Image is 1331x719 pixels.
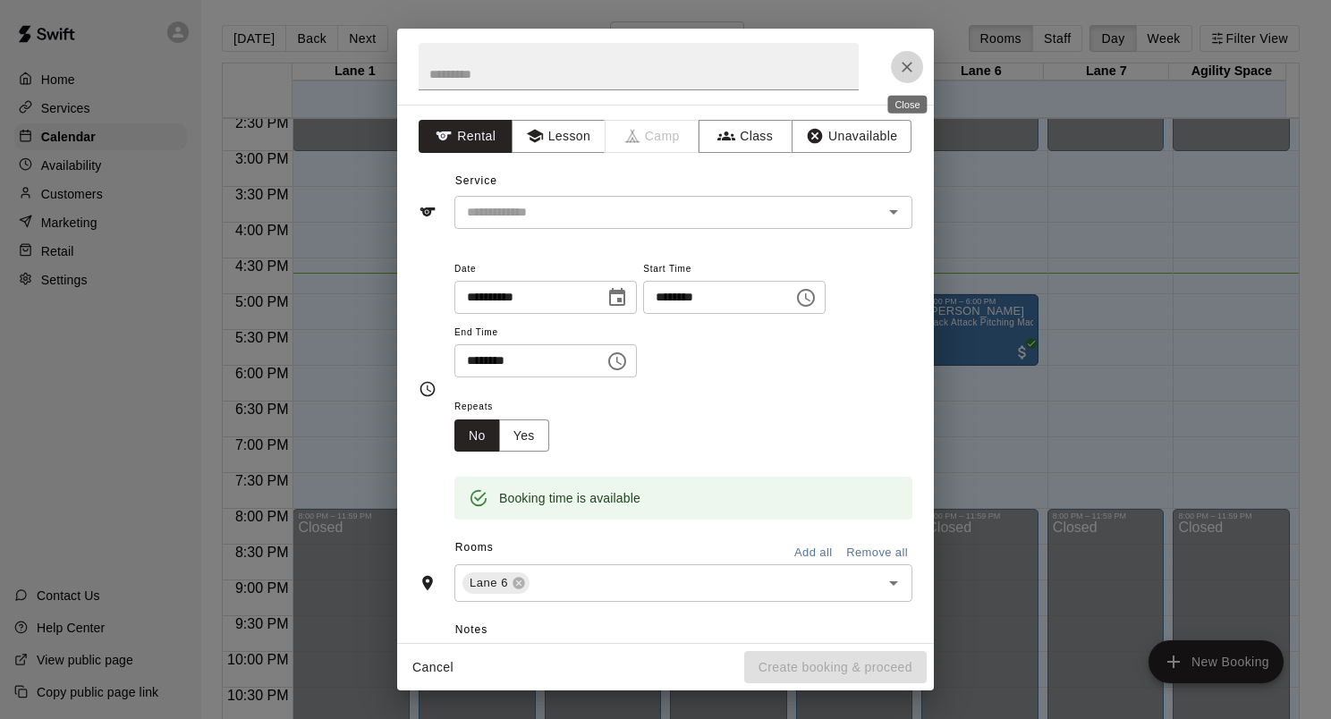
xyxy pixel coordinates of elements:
[881,571,906,596] button: Open
[454,395,564,419] span: Repeats
[842,539,912,567] button: Remove all
[887,96,927,114] div: Close
[784,539,842,567] button: Add all
[599,343,635,379] button: Choose time, selected time is 5:00 PM
[419,380,437,398] svg: Timing
[454,419,500,453] button: No
[499,419,549,453] button: Yes
[404,651,462,684] button: Cancel
[454,258,637,282] span: Date
[699,120,793,153] button: Class
[419,120,513,153] button: Rental
[788,280,824,316] button: Choose time, selected time is 4:30 PM
[455,174,497,187] span: Service
[599,280,635,316] button: Choose date, selected date is Aug 21, 2025
[643,258,826,282] span: Start Time
[419,203,437,221] svg: Service
[891,51,923,83] button: Close
[455,541,494,554] span: Rooms
[419,574,437,592] svg: Rooms
[512,120,606,153] button: Lesson
[455,616,912,645] span: Notes
[881,199,906,224] button: Open
[606,120,699,153] span: Camps can only be created in the Services page
[462,572,530,594] div: Lane 6
[454,419,549,453] div: outlined button group
[499,482,640,514] div: Booking time is available
[454,321,637,345] span: End Time
[462,574,515,592] span: Lane 6
[792,120,911,153] button: Unavailable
